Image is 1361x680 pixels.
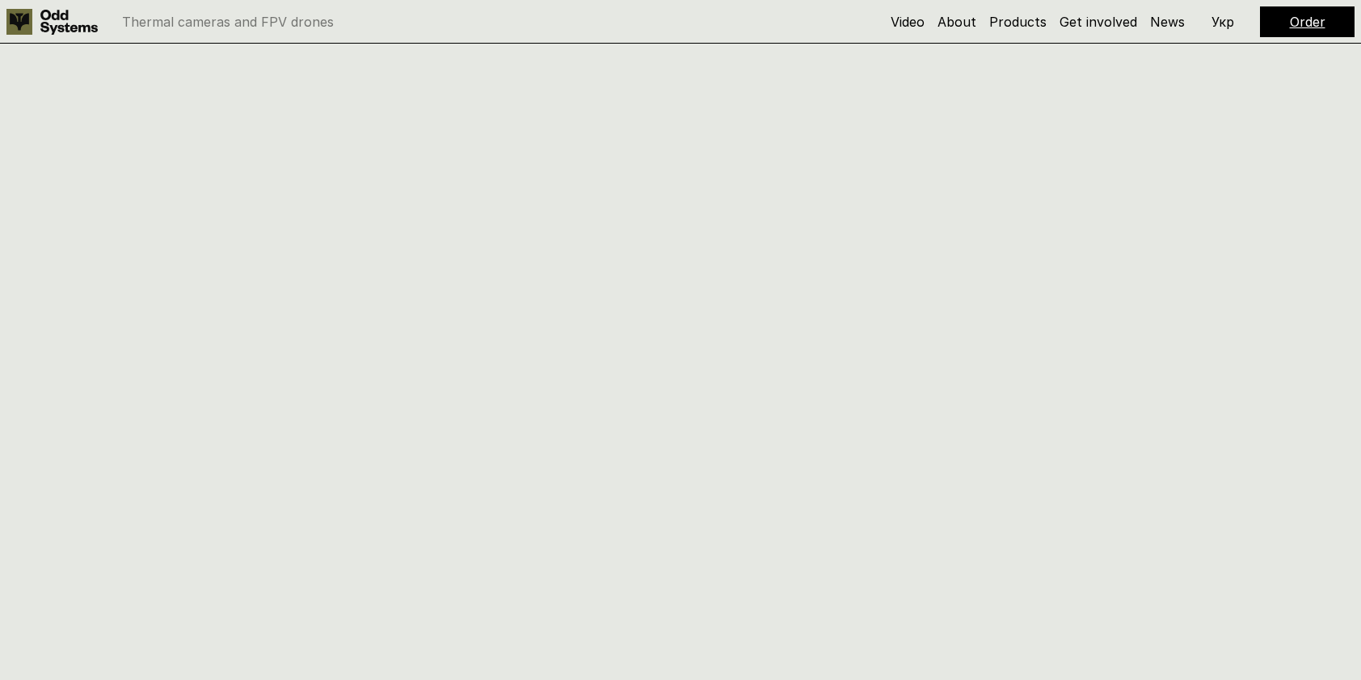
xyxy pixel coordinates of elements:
a: News [1150,14,1185,30]
a: Products [989,14,1047,30]
a: Order [1290,14,1325,30]
a: About [938,14,976,30]
iframe: HelpCrunch [1135,607,1345,664]
p: Thermal cameras and FPV drones [122,15,334,28]
a: Get involved [1060,14,1137,30]
a: Video [891,14,925,30]
p: Укр [1211,15,1234,28]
